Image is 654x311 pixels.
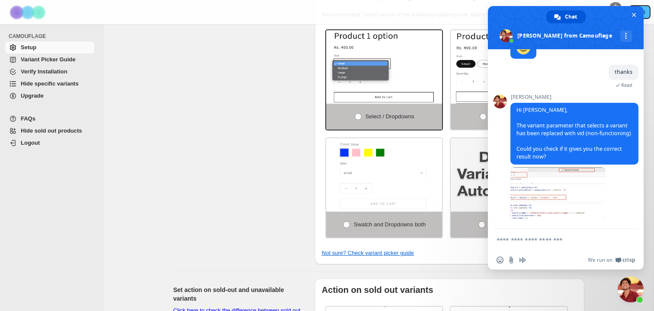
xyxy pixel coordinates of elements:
[5,90,94,102] a: Upgrade
[622,257,635,263] span: Crisp
[610,2,621,11] div: 0
[5,54,94,66] a: Variant Picker Guide
[173,286,301,303] h2: Set action on sold-out and unavailable variants
[508,257,515,263] span: Send a file
[642,10,645,15] text: B
[21,68,67,75] span: Verify Installation
[497,257,503,263] span: Insert an emoji
[326,30,442,104] img: Select / Dropdowns
[588,257,612,263] span: We run on
[9,33,98,40] span: CAMOUFLAGE
[497,236,616,244] textarea: Compose your message...
[451,138,567,212] img: Detect Automatically
[21,140,40,146] span: Logout
[21,127,82,134] span: Hide sold out products
[519,257,526,263] span: Audio message
[5,113,94,125] a: FAQs
[322,250,414,256] a: Not sure? Check variant picker guide
[516,106,631,160] span: Hi [PERSON_NAME], The variant parameter that selects a variant has been replaced with vid (non-fu...
[21,115,35,122] span: FAQs
[7,0,50,24] img: Camouflage
[354,221,426,228] span: Swatch and Dropdowns both
[615,68,632,76] span: thanks
[5,78,94,90] a: Hide specific variants
[451,30,567,104] img: Buttons / Swatches
[5,137,94,149] a: Logout
[5,66,94,78] a: Verify Installation
[5,41,94,54] a: Setup
[546,10,586,23] div: Chat
[618,276,644,302] div: Close chat
[510,94,638,100] span: [PERSON_NAME]
[322,285,433,295] b: Action on sold out variants
[621,82,632,88] span: Read
[21,80,79,87] span: Hide specific variants
[620,30,632,42] div: More channels
[326,138,442,212] img: Swatch and Dropdowns both
[629,10,638,19] span: Close chat
[365,113,414,120] span: Select / Dropdowns
[629,5,651,19] button: Avatar with initials B
[638,6,650,18] span: Avatar with initials B
[5,125,94,137] a: Hide sold out products
[21,92,44,99] span: Upgrade
[21,44,36,51] span: Setup
[565,10,577,23] span: Chat
[21,56,75,63] span: Variant Picker Guide
[588,257,635,263] a: We run onCrisp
